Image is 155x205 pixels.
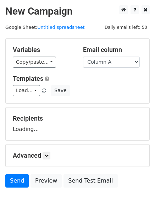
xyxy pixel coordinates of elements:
[13,46,72,54] h5: Variables
[13,115,142,133] div: Loading...
[102,23,150,31] span: Daily emails left: 50
[31,174,62,188] a: Preview
[5,5,150,17] h2: New Campaign
[83,46,143,54] h5: Email column
[13,115,142,122] h5: Recipients
[13,57,56,68] a: Copy/paste...
[63,174,117,188] a: Send Test Email
[13,75,43,82] a: Templates
[13,85,40,96] a: Load...
[102,25,150,30] a: Daily emails left: 50
[5,25,85,30] small: Google Sheet:
[51,85,70,96] button: Save
[13,152,142,159] h5: Advanced
[5,174,29,188] a: Send
[37,25,84,30] a: Untitled spreadsheet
